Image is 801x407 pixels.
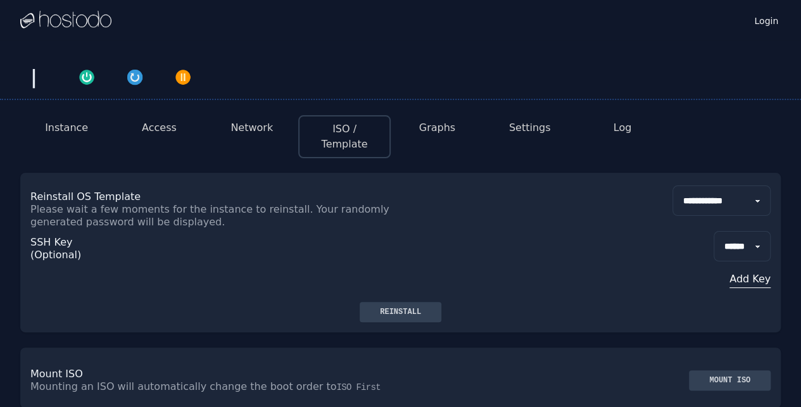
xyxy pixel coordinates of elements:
[370,307,431,317] div: Reinstall
[230,120,273,135] button: Network
[419,120,455,135] button: Graphs
[699,375,760,385] div: Mount ISO
[614,120,632,135] button: Log
[336,382,380,392] span: ISO First
[30,380,401,393] p: Mounting an ISO will automatically change the boot order to
[63,66,111,86] button: Power On
[30,236,79,261] p: SSH Key (Optional)
[752,12,781,27] a: Login
[30,203,401,229] p: Please wait a few moments for the instance to reinstall. Your randomly generated password will be...
[78,68,96,86] img: Power On
[20,11,111,30] img: Logo
[159,66,207,86] button: Power Off
[126,68,144,86] img: Restart
[142,120,177,135] button: Access
[30,191,401,203] p: Reinstall OS Template
[714,272,771,287] button: Add Key
[689,370,771,391] button: Mount ISO
[360,302,441,322] button: Reinstall
[30,368,401,380] p: Mount ISO
[25,66,42,89] div: |
[111,66,159,86] button: Restart
[174,68,192,86] img: Power Off
[45,120,88,135] button: Instance
[310,122,379,152] button: ISO / Template
[509,120,551,135] button: Settings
